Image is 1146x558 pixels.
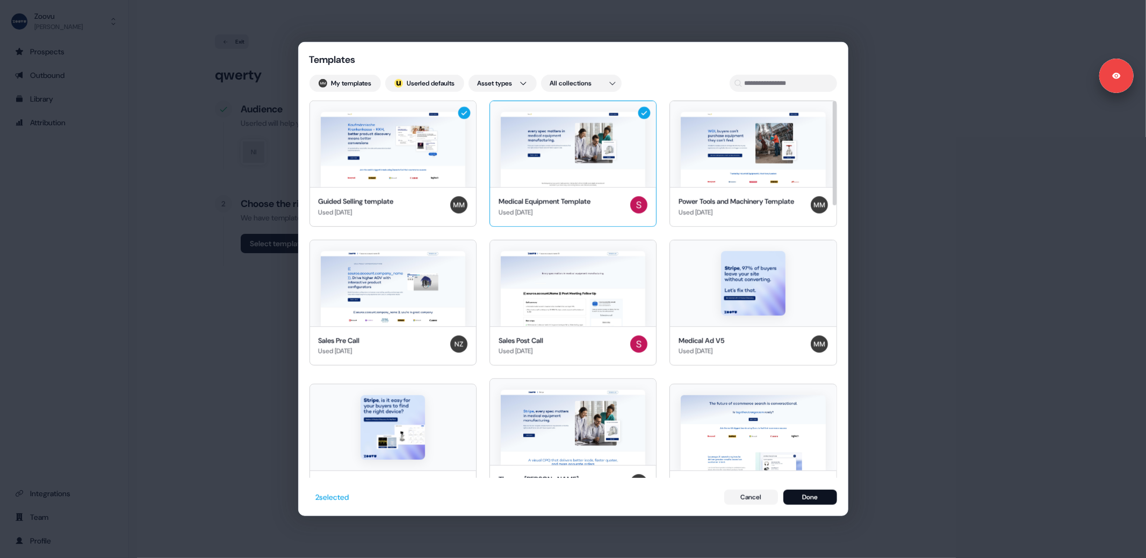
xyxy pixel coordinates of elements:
[309,75,381,92] button: My templates
[501,112,645,187] img: Medical Equipment Template
[316,492,349,503] div: 2 selected
[630,335,647,352] img: Sandy
[669,101,837,227] button: Power Tools and Machinery Template Power Tools and Machinery TemplateUsed [DATE]Morgan
[550,78,592,89] span: All collections
[309,489,356,506] button: 2selected
[501,390,645,465] img: Thermo Fisher - Freddie's version
[385,75,464,92] button: userled logo;Userled defaults
[630,196,647,213] img: Sandy
[499,196,590,207] div: Medical Equipment Template
[309,53,417,66] div: Templates
[499,346,543,356] div: Used [DATE]
[669,239,837,366] button: Medical Ad V5Medical Ad V5Used [DATE]Morgan
[679,196,794,207] div: Power Tools and Machinery Template
[309,378,477,515] button: Medical Ad V2
[319,335,360,346] div: Sales Pre Call
[394,79,403,88] img: userled logo
[499,474,626,495] div: Thermo [PERSON_NAME] - [PERSON_NAME]'s version
[489,239,657,366] button: Sales Post CallSales Post CallUsed [DATE]Sandy
[469,75,537,92] button: Asset types
[309,101,477,227] button: Guided Selling templateGuided Selling templateUsed [DATE]Morgan
[309,239,477,366] button: Sales Pre CallSales Pre CallUsed [DATE]Nicolas
[499,206,590,217] div: Used [DATE]
[319,206,394,217] div: Used [DATE]
[319,196,394,207] div: Guided Selling template
[811,335,828,352] img: Morgan
[679,346,724,356] div: Used [DATE]
[319,346,360,356] div: Used [DATE]
[681,112,825,187] img: Power Tools and Machinery Template
[450,335,467,352] img: Nicolas
[679,335,724,346] div: Medical Ad V5
[489,378,657,515] button: Thermo Fisher - Freddie's versionThermo [PERSON_NAME] - [PERSON_NAME]'s versionAlistair
[361,395,425,460] img: Medical Ad V2
[783,490,837,505] button: Done
[501,251,645,326] img: Sales Post Call
[394,79,403,88] div: ;
[669,378,837,515] button: Search template Copy
[489,101,657,227] button: Medical Equipment TemplateMedical Equipment TemplateUsed [DATE]Sandy
[499,335,543,346] div: Sales Post Call
[721,251,785,315] img: Medical Ad V5
[811,196,828,213] img: Morgan
[681,395,825,470] img: Search template Copy
[319,79,327,88] img: Morgan
[630,474,647,491] img: Alistair
[321,112,465,187] img: Guided Selling template
[450,196,467,213] img: Morgan
[541,75,622,92] button: All collections
[321,251,465,326] img: Sales Pre Call
[724,490,778,505] button: Cancel
[679,206,794,217] div: Used [DATE]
